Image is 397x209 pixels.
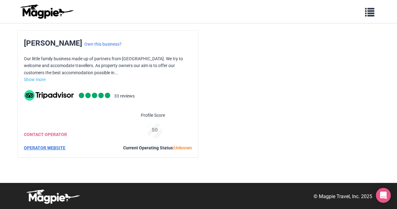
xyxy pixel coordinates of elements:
[24,90,74,101] img: tripadvisor_background-ebb97188f8c6c657a79ad20e0caa6051.svg
[376,188,391,203] div: Open Intercom Messenger
[24,77,46,82] a: Show more
[19,4,74,19] img: logo-ab69f6fb50320c5b225c76a69d11143b.png
[314,193,372,201] p: © Magpie Travel, Inc. 2025
[24,145,65,150] a: OPERATOR WEBSITE
[24,132,67,137] a: CONTACT OPERATOR
[24,39,82,48] span: [PERSON_NAME]
[174,145,192,150] span: Unknown
[141,112,165,119] span: Profile Score
[25,189,81,204] img: logo-white-d94fa1abed81b67a048b3d0f0ab5b955.png
[144,126,165,134] div: 50
[123,144,192,151] div: Current Operating Status:
[24,55,192,76] p: Our little family business made up of partners from [GEOGRAPHIC_DATA]. We try to welcome and acco...
[114,93,135,101] li: 33 reviews
[84,42,122,47] a: Own this business?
